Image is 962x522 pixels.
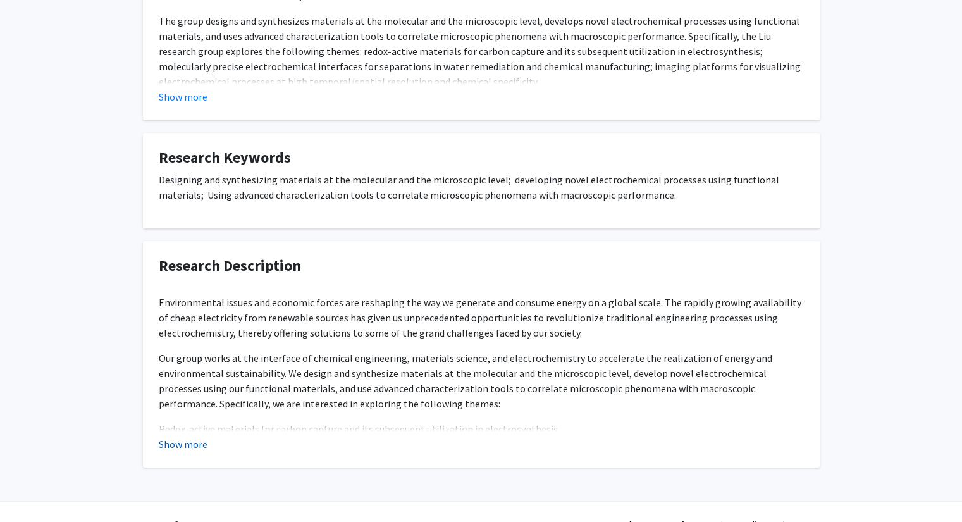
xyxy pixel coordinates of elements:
[159,257,804,275] h4: Research Description
[159,149,804,167] h4: Research Keywords
[159,437,207,452] button: Show more
[159,89,207,104] button: Show more
[159,172,804,202] p: Designing and synthesizing materials at the molecular and the microscopic level; developing novel...
[159,295,804,340] p: Environmental issues and economic forces are reshaping the way we generate and consume energy on ...
[159,13,804,89] p: The group designs and synthesizes materials at the molecular and the microscopic level, develops ...
[159,351,804,411] p: Our group works at the interface of chemical engineering, materials science, and electrochemistry...
[9,465,54,513] iframe: Chat
[159,421,804,437] p: Redox-active materials for carbon capture and its subsequent utilization in electrosynthesis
